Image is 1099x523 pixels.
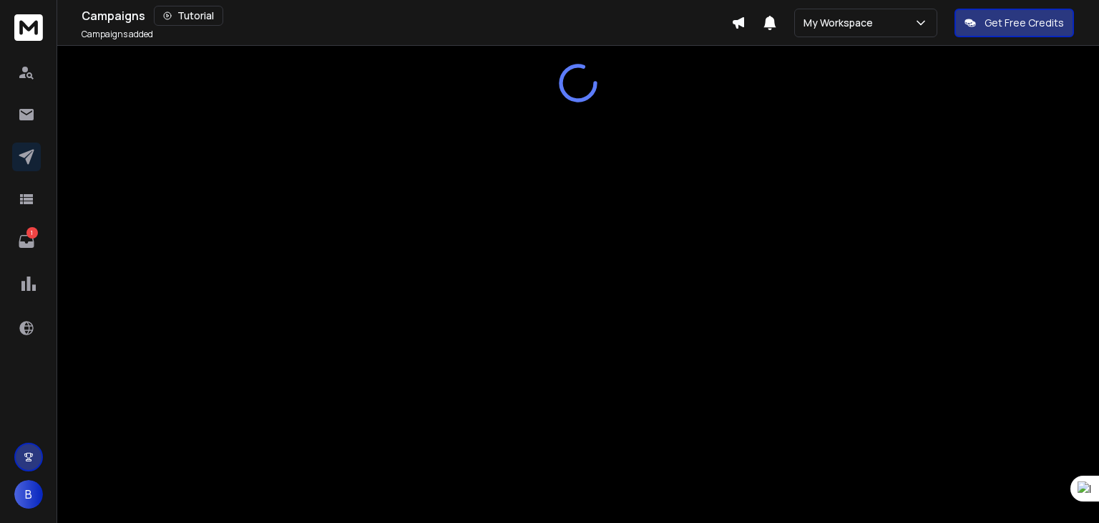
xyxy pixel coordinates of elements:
p: My Workspace [804,16,879,30]
button: B [14,480,43,509]
a: 1 [12,227,41,256]
button: Tutorial [154,6,223,26]
button: Get Free Credits [954,9,1074,37]
p: Get Free Credits [985,16,1064,30]
p: Campaigns added [82,29,153,40]
div: Campaigns [82,6,731,26]
p: 1 [26,227,38,239]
